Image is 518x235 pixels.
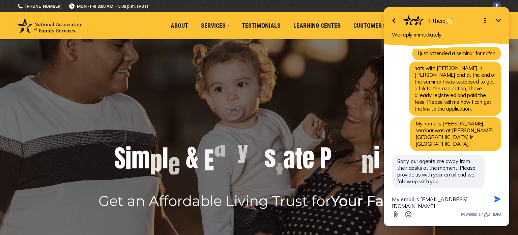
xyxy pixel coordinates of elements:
a: Learning Center [289,19,345,32]
div: P [320,145,332,172]
span: Learning Center [293,22,341,29]
div: t [295,145,303,172]
span: Services [201,22,229,29]
span: nafs with [PERSON_NAME] in [PERSON_NAME] and at the end of the seminar I was supposed to get a li... [39,65,121,112]
span: I just attended a seminar for nafsn [42,50,120,56]
span: Testimonials [242,22,281,29]
textarea: New message [17,190,109,208]
div: a [283,145,295,172]
span: Hi there [51,17,79,24]
a: Customer Service [349,19,409,32]
span: Customer Service [353,22,404,29]
span: MON - FRI 8:00 AM – 5:00 p.m. (PST) [68,3,148,9]
div: l [162,145,168,172]
a: About [166,19,193,32]
rs-layer: Get an Affordable Living Trust for [98,195,414,207]
span: Sorry, our agents are away from their desks at the moment. Please provide us with your email and ... [22,158,102,185]
div: p [150,148,162,175]
button: Minimize [117,14,130,27]
b: Your Family [331,192,414,210]
div: n [362,149,374,176]
img: National Association of Family Services [17,18,83,33]
span: About [171,22,188,29]
span: My name is [PERSON_NAME], seminar was at [PERSON_NAME][GEOGRAPHIC_DATA] in [GEOGRAPHIC_DATA]. [40,120,118,147]
div: s [264,143,276,170]
button: Open Emoji picker [27,208,40,221]
a: Testimonials [237,19,285,32]
div: y [237,136,249,163]
img: 👋 [71,18,78,24]
div: i [374,145,380,172]
div: S [114,145,125,172]
div: E [204,147,214,174]
div: & [186,144,198,171]
span: We reply immediately [17,31,66,38]
div: t [276,161,283,188]
div: i [125,145,132,172]
a: Powered by Tidio. [86,210,126,218]
button: Attach file button [14,208,27,221]
div: m [132,145,150,172]
div: e [168,151,180,178]
a: [PHONE_NUMBER] [17,3,62,9]
div: a [214,133,226,160]
div: e [303,145,314,172]
button: Open options [103,14,117,27]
